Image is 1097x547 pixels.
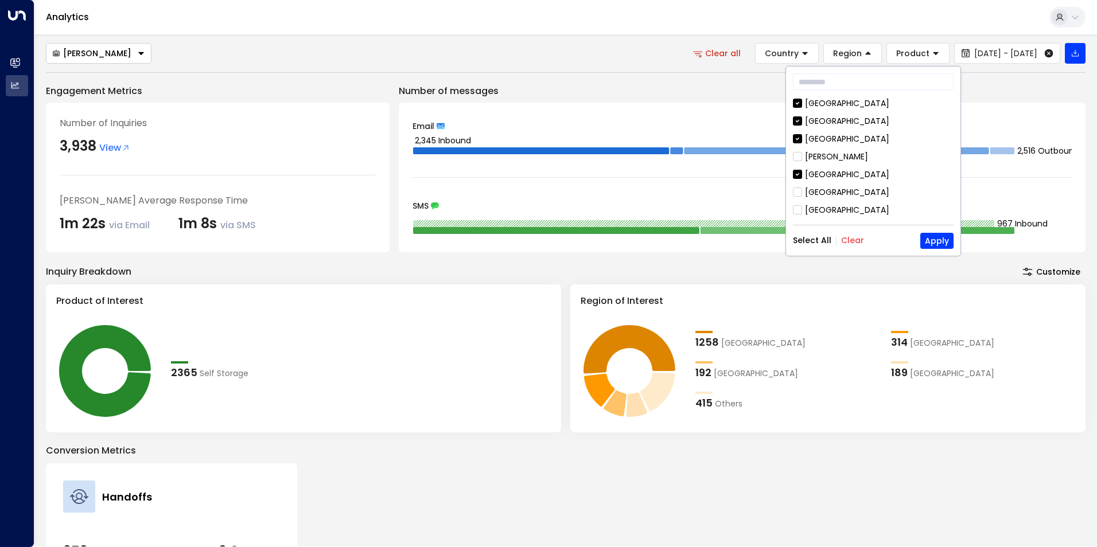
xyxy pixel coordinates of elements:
[805,204,889,216] div: [GEOGRAPHIC_DATA]
[413,202,1072,210] div: SMS
[685,43,750,64] button: Clear all
[46,10,89,24] a: Analytics
[805,115,889,127] div: [GEOGRAPHIC_DATA]
[765,48,799,58] span: Country
[721,337,806,349] span: London
[695,334,719,350] div: 1258
[793,169,954,181] div: [GEOGRAPHIC_DATA]
[171,365,197,380] div: 2365
[793,115,954,127] div: [GEOGRAPHIC_DATA]
[56,294,551,308] h3: Product of Interest
[841,236,864,245] button: Clear
[891,334,1075,350] div: 314West Midlands
[415,135,471,146] tspan: 2,345 Inbound
[60,116,376,130] div: Number of Inquiries
[891,334,908,350] div: 314
[60,194,376,208] div: [PERSON_NAME] Average Response Time
[178,213,256,234] div: 1m 8s
[793,236,831,245] button: Select All
[805,151,868,163] div: [PERSON_NAME]
[46,265,131,279] div: Inquiry Breakdown
[102,489,152,505] h4: Handoffs
[695,334,880,350] div: 1258London
[1017,145,1079,157] tspan: 2,516 Outbound
[896,48,929,58] span: Product
[997,218,1048,229] tspan: 967 Inbound
[46,444,1086,458] p: Conversion Metrics
[886,43,950,64] button: Product
[793,204,954,216] div: [GEOGRAPHIC_DATA]
[793,133,954,145] div: [GEOGRAPHIC_DATA]
[755,43,819,64] button: Country
[52,48,131,58] div: [PERSON_NAME]
[399,84,1086,98] p: Number of messages
[793,97,954,110] div: [GEOGRAPHIC_DATA]
[891,365,1075,380] div: 189Northamptonshire
[954,43,1060,64] button: [DATE] - [DATE]
[910,368,994,380] span: Northamptonshire
[1017,264,1086,280] button: Customize
[793,186,954,198] div: [GEOGRAPHIC_DATA]
[109,218,150,232] span: via Email
[695,395,880,411] div: 415Others
[715,398,742,410] span: Others
[46,84,390,98] p: Engagement Metrics
[220,218,256,232] span: via SMS
[46,43,151,64] div: Button group with a nested menu
[805,169,889,181] div: [GEOGRAPHIC_DATA]
[581,294,1075,308] h3: Region of Interest
[695,365,880,380] div: 192Berkshire
[695,365,711,380] div: 192
[891,365,908,380] div: 189
[413,122,434,130] span: Email
[46,43,151,64] button: [PERSON_NAME]
[823,43,882,64] button: Region
[805,133,889,145] div: [GEOGRAPHIC_DATA]
[714,368,798,380] span: Berkshire
[60,136,96,157] div: 3,938
[171,365,355,380] div: 2365Self Storage
[805,186,889,198] div: [GEOGRAPHIC_DATA]
[805,97,889,110] div: [GEOGRAPHIC_DATA]
[920,233,954,249] button: Apply
[833,48,862,58] span: Region
[99,141,130,155] span: View
[793,151,954,163] div: [PERSON_NAME]
[200,368,248,380] span: Self Storage
[695,395,713,411] div: 415
[60,213,150,234] div: 1m 22s
[910,337,994,349] span: West Midlands
[974,49,1037,58] span: [DATE] - [DATE]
